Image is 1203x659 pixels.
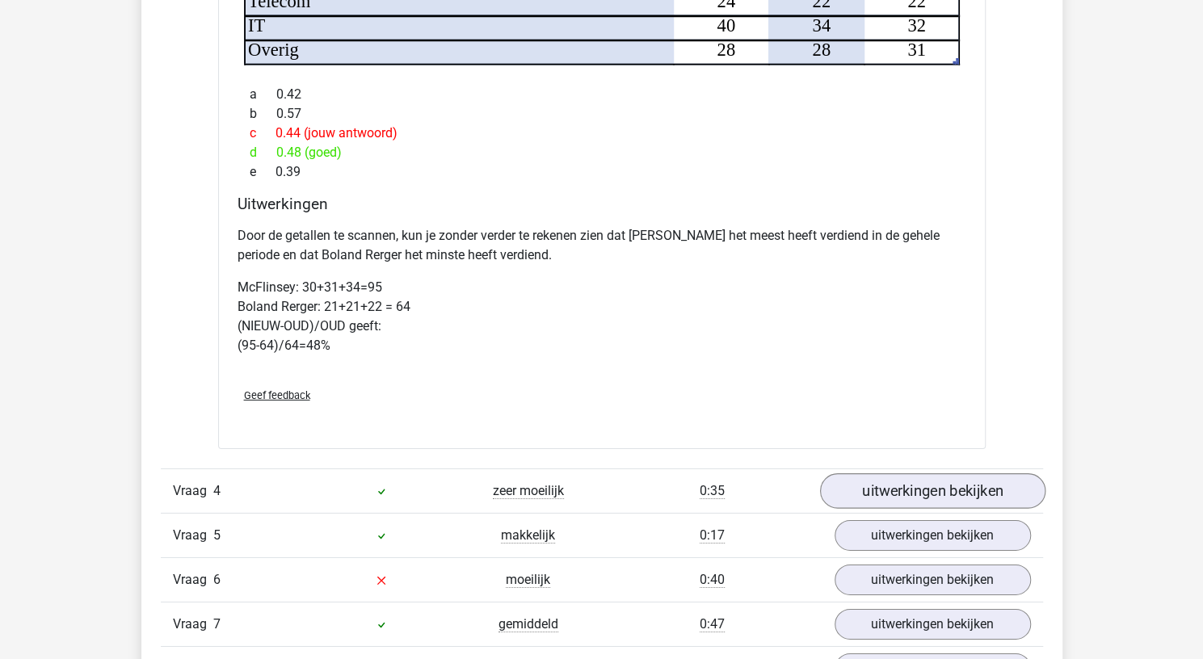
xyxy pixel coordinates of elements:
[238,143,966,162] div: 0.48 (goed)
[501,527,555,544] span: makkelijk
[244,389,310,401] span: Geef feedback
[835,520,1031,551] a: uitwerkingen bekijken
[173,615,213,634] span: Vraag
[238,85,966,104] div: 0.42
[907,40,926,60] tspan: 31
[250,124,276,143] span: c
[248,40,299,60] tspan: Overig
[238,226,966,265] p: Door de getallen te scannen, kun je zonder verder te rekenen zien dat [PERSON_NAME] het meest hee...
[493,483,564,499] span: zeer moeilijk
[250,85,276,104] span: a
[173,481,213,501] span: Vraag
[238,104,966,124] div: 0.57
[717,15,735,36] tspan: 40
[700,527,725,544] span: 0:17
[812,15,831,36] tspan: 34
[250,143,276,162] span: d
[250,162,276,182] span: e
[238,162,966,182] div: 0.39
[700,483,725,499] span: 0:35
[238,124,966,143] div: 0.44 (jouw antwoord)
[213,483,221,498] span: 4
[835,609,1031,640] a: uitwerkingen bekijken
[907,15,926,36] tspan: 32
[238,278,966,355] p: McFlinsey: 30+31+34=95 Boland Rerger: 21+21+22 = 64 (NIEUW-OUD)/OUD geeft: (95-64)/64=48%
[498,616,558,632] span: gemiddeld
[700,616,725,632] span: 0:47
[213,527,221,543] span: 5
[700,572,725,588] span: 0:40
[506,572,550,588] span: moeilijk
[250,104,276,124] span: b
[819,473,1045,509] a: uitwerkingen bekijken
[812,40,831,60] tspan: 28
[173,570,213,590] span: Vraag
[238,195,966,213] h4: Uitwerkingen
[835,565,1031,595] a: uitwerkingen bekijken
[173,526,213,545] span: Vraag
[213,572,221,587] span: 6
[717,40,735,60] tspan: 28
[248,15,266,36] tspan: IT
[213,616,221,632] span: 7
